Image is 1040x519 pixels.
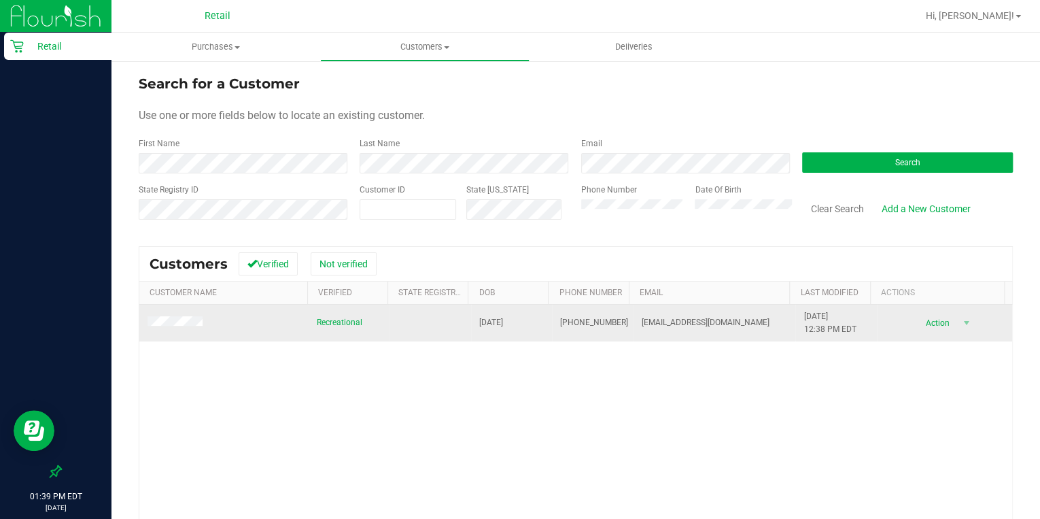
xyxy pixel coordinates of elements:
span: [DATE] [479,316,503,329]
a: Customers [320,33,529,61]
label: Pin the sidebar to full width on large screens [49,465,63,478]
span: Search [895,158,920,167]
button: Clear Search [802,197,873,220]
span: Use one or more fields below to locate an existing customer. [139,109,425,122]
p: [DATE] [6,503,105,513]
a: Add a New Customer [873,197,980,220]
span: Purchases [111,41,320,53]
span: [PHONE_NUMBER] [560,316,628,329]
label: Phone Number [581,184,637,196]
label: Date Of Birth [695,184,741,196]
label: Email [581,137,602,150]
p: 01:39 PM EDT [6,490,105,503]
a: Email [640,288,663,297]
span: Deliveries [597,41,671,53]
a: Deliveries [530,33,738,61]
button: Not verified [311,252,377,275]
span: Hi, [PERSON_NAME]! [926,10,1014,21]
label: State Registry ID [139,184,198,196]
label: Customer ID [360,184,405,196]
div: Actions [881,288,999,297]
p: Retail [24,38,105,54]
span: Recreational [317,316,362,329]
button: Search [802,152,1013,173]
span: Search for a Customer [139,76,300,92]
span: [DATE] 12:38 PM EDT [803,310,856,336]
inline-svg: Retail [10,39,24,53]
a: Purchases [111,33,320,61]
a: Phone Number [559,288,622,297]
span: select [958,314,975,333]
span: Retail [205,10,230,22]
span: Action [914,314,958,333]
label: State [US_STATE] [466,184,529,196]
span: Customers [150,256,228,272]
iframe: Resource center [14,410,54,451]
span: [EMAIL_ADDRESS][DOMAIN_NAME] [642,316,769,329]
a: DOB [479,288,495,297]
label: Last Name [360,137,400,150]
button: Verified [239,252,298,275]
a: Customer Name [150,288,217,297]
a: State Registry Id [398,288,470,297]
span: Customers [321,41,528,53]
a: Verified [318,288,352,297]
a: Last Modified [801,288,859,297]
label: First Name [139,137,179,150]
